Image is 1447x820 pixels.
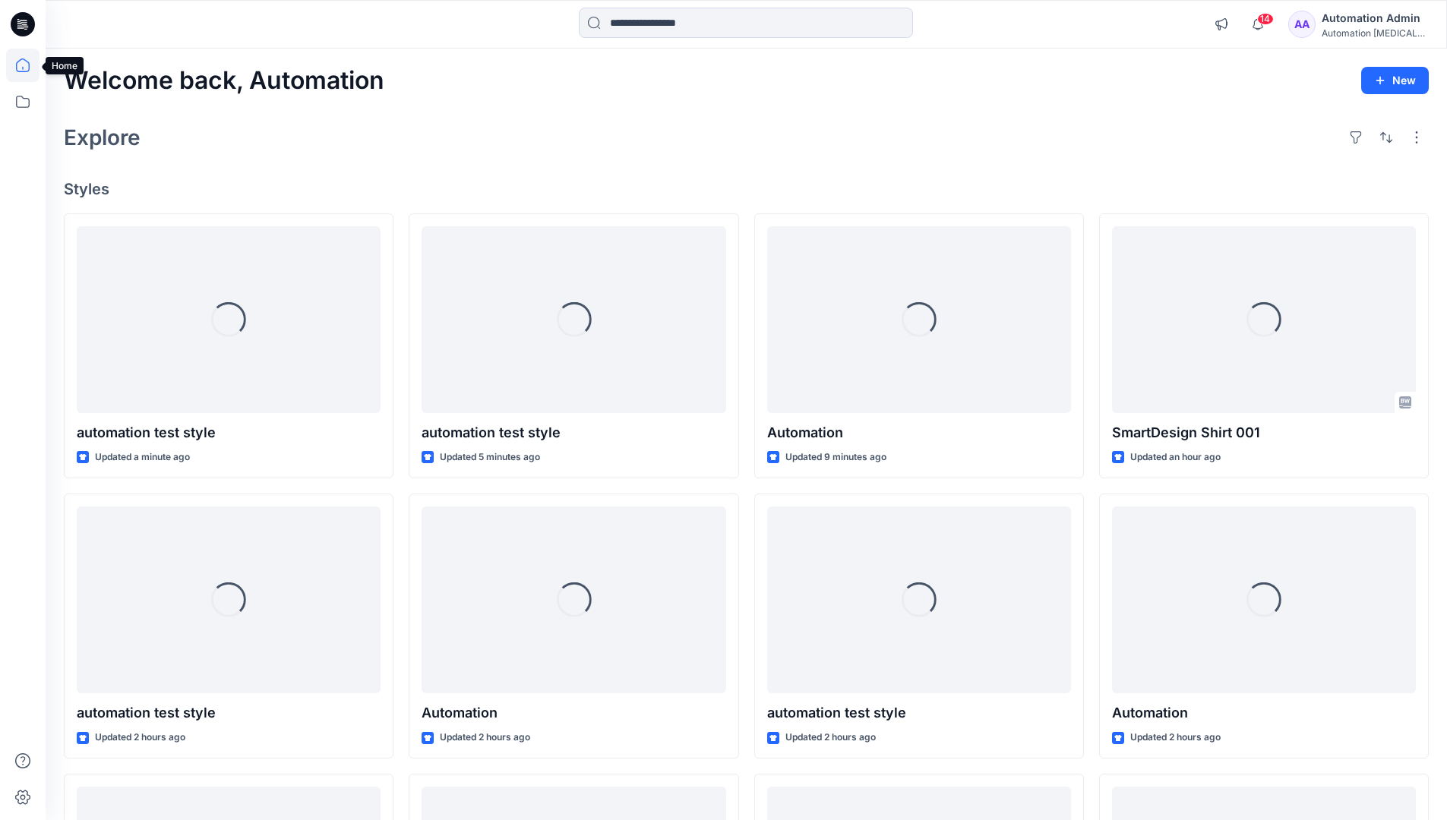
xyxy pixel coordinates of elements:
p: SmartDesign Shirt 001 [1112,422,1416,443]
p: Updated an hour ago [1130,449,1221,465]
p: Automation [1112,702,1416,724]
p: Updated 2 hours ago [440,730,530,746]
p: Updated 2 hours ago [785,730,876,746]
div: AA [1288,11,1316,38]
div: Automation Admin [1322,9,1428,27]
h4: Styles [64,180,1429,198]
p: automation test style [77,702,381,724]
p: Updated 2 hours ago [1130,730,1221,746]
p: Updated 9 minutes ago [785,449,886,465]
p: Automation [767,422,1071,443]
p: Updated a minute ago [95,449,190,465]
p: automation test style [77,422,381,443]
h2: Explore [64,125,141,150]
p: Updated 5 minutes ago [440,449,540,465]
p: Automation [422,702,725,724]
p: Updated 2 hours ago [95,730,185,746]
div: Automation [MEDICAL_DATA]... [1322,27,1428,39]
h2: Welcome back, Automation [64,67,384,95]
span: 14 [1257,13,1274,25]
p: automation test style [767,702,1071,724]
p: automation test style [422,422,725,443]
button: New [1361,67,1429,94]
